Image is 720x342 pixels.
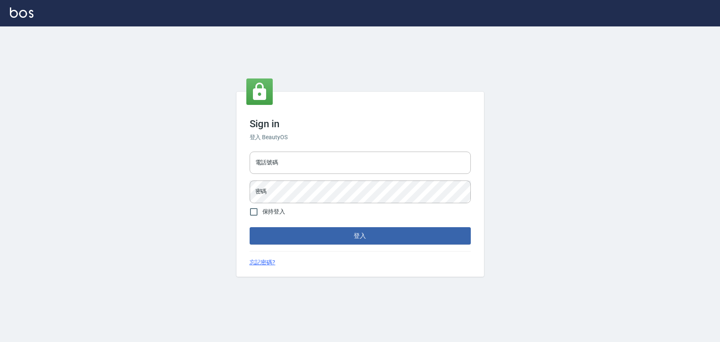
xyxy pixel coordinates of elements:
img: Logo [10,7,33,18]
button: 登入 [250,227,471,245]
h3: Sign in [250,118,471,130]
span: 保持登入 [262,207,286,216]
a: 忘記密碼? [250,258,276,267]
h6: 登入 BeautyOS [250,133,471,142]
